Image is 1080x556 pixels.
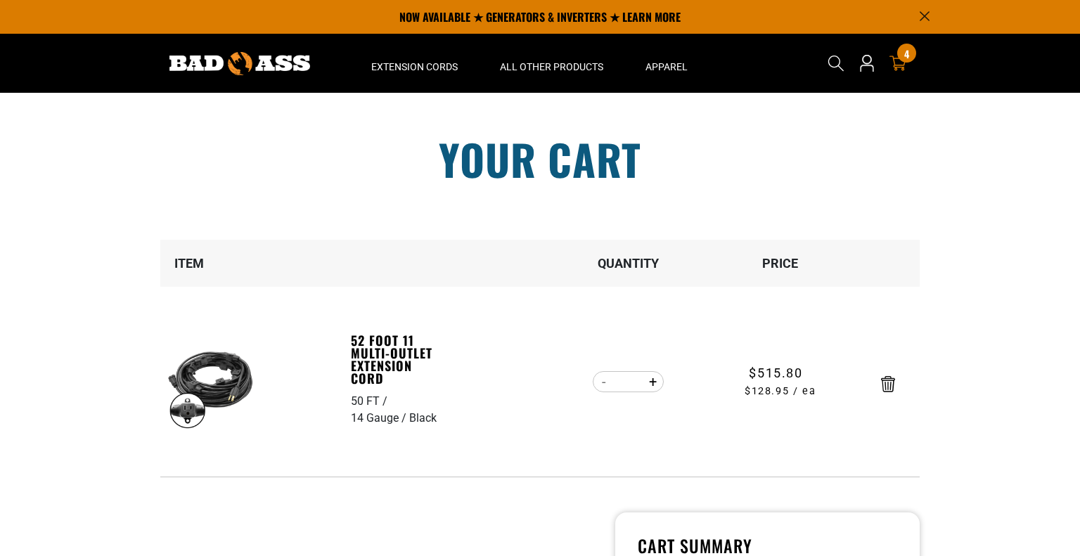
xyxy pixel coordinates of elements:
[904,49,909,59] span: 4
[351,393,390,410] div: 50 FT
[553,240,705,287] th: Quantity
[479,34,624,93] summary: All Other Products
[500,60,603,73] span: All Other Products
[624,34,709,93] summary: Apparel
[351,410,409,427] div: 14 Gauge
[371,60,458,73] span: Extension Cords
[160,240,350,287] th: Item
[615,370,642,394] input: Quantity for 52 Foot 11 Multi-Outlet Extension Cord
[169,52,310,75] img: Bad Ass Extension Cords
[645,60,688,73] span: Apparel
[705,384,856,399] span: $128.95 / ea
[350,34,479,93] summary: Extension Cords
[705,240,856,287] th: Price
[166,343,255,432] img: black
[825,52,847,75] summary: Search
[351,334,448,384] a: 52 Foot 11 Multi-Outlet Extension Cord
[150,138,930,180] h1: Your cart
[881,379,895,389] a: Remove 52 Foot 11 Multi-Outlet Extension Cord - 50 FT / 14 Gauge / Black
[749,363,802,382] span: $515.80
[409,410,437,427] div: Black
